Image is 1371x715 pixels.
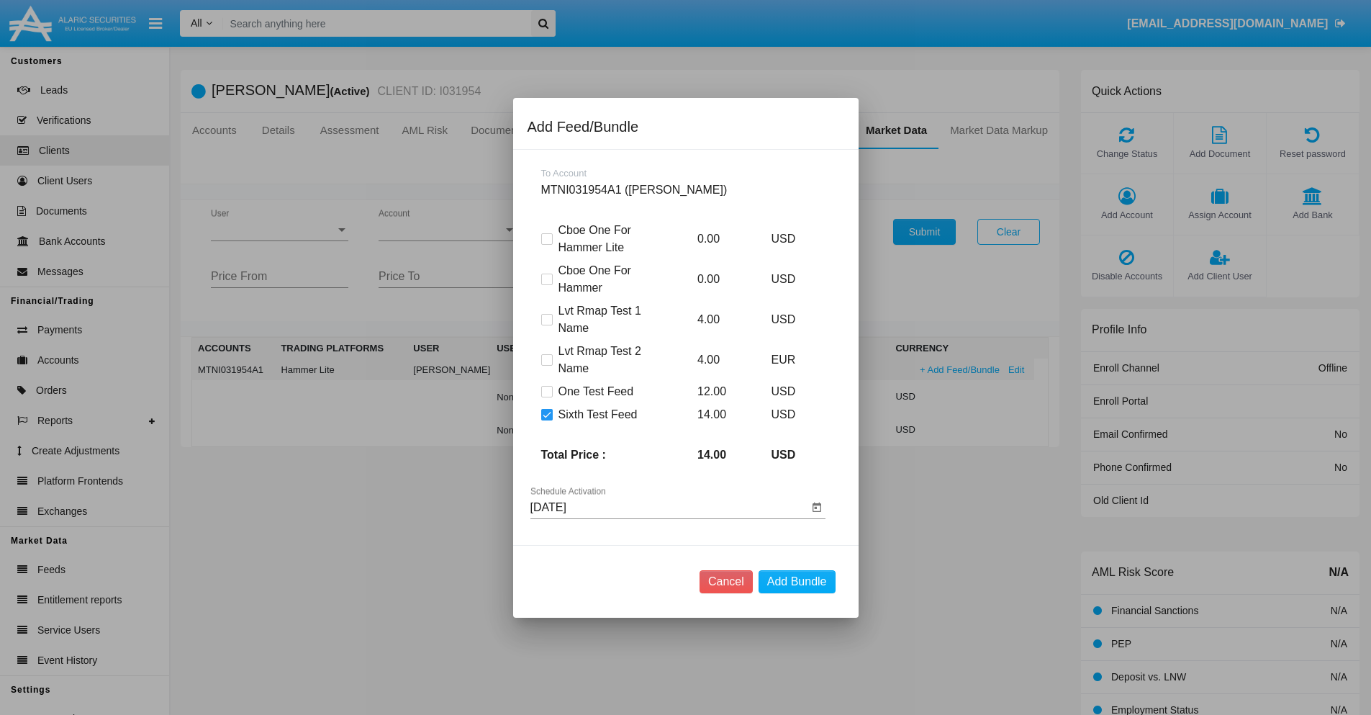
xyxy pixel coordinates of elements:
span: To Account [541,168,587,179]
p: USD [761,406,825,423]
span: Cboe One For Hammer [558,262,667,297]
p: 14.00 [687,446,751,464]
p: 14.00 [687,406,751,423]
p: 4.00 [687,351,751,369]
span: One Test Feed [558,383,634,400]
p: USD [761,311,825,328]
p: Total Price : [530,446,678,464]
button: Open calendar [808,499,825,516]
p: 0.00 [687,271,751,288]
p: 4.00 [687,311,751,328]
p: 0.00 [687,230,751,248]
button: Add Bundle [759,570,836,593]
p: USD [761,383,825,400]
span: Lvt Rmap Test 1 Name [558,302,667,337]
span: Cboe One For Hammer Lite [558,222,667,256]
p: USD [761,446,825,464]
span: Sixth Test Feed [558,406,638,423]
span: Lvt Rmap Test 2 Name [558,343,667,377]
p: EUR [761,351,825,369]
span: MTNI031954A1 ([PERSON_NAME]) [541,184,728,196]
div: Add Feed/Bundle [528,115,844,138]
p: 12.00 [687,383,751,400]
button: Cancel [700,570,753,593]
p: USD [761,230,825,248]
p: USD [761,271,825,288]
